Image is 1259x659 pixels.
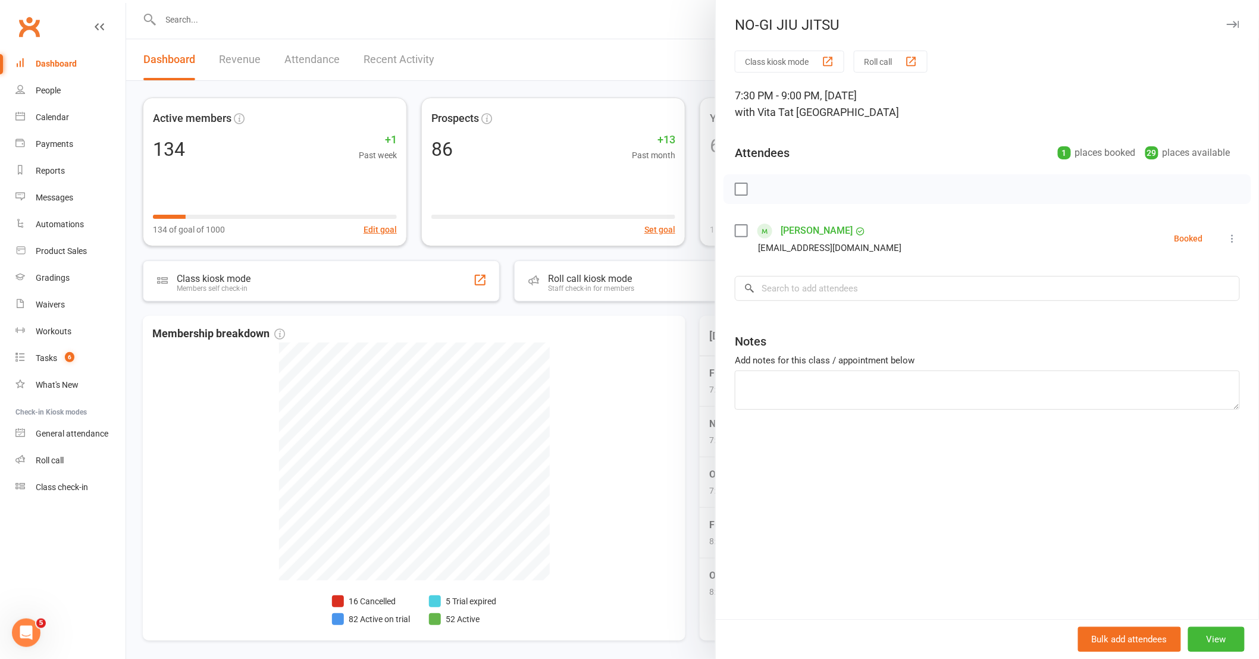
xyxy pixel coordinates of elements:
[15,104,126,131] a: Calendar
[854,51,928,73] button: Roll call
[1145,145,1230,161] div: places available
[36,380,79,390] div: What's New
[716,17,1259,33] div: NO-GI JIU JITSU
[36,482,88,492] div: Class check-in
[1058,145,1136,161] div: places booked
[12,619,40,647] iframe: Intercom live chat
[36,193,73,202] div: Messages
[36,86,61,95] div: People
[36,456,64,465] div: Roll call
[15,184,126,211] a: Messages
[15,77,126,104] a: People
[15,318,126,345] a: Workouts
[65,352,74,362] span: 6
[758,240,901,256] div: [EMAIL_ADDRESS][DOMAIN_NAME]
[15,372,126,398] a: What's New
[15,265,126,291] a: Gradings
[15,474,126,501] a: Class kiosk mode
[36,139,73,149] div: Payments
[15,211,126,238] a: Automations
[1145,146,1158,159] div: 29
[36,327,71,336] div: Workouts
[1078,627,1181,652] button: Bulk add attendees
[15,51,126,77] a: Dashboard
[784,106,899,118] span: at [GEOGRAPHIC_DATA]
[1188,627,1245,652] button: View
[735,106,784,118] span: with Vita T
[36,353,57,363] div: Tasks
[1175,234,1203,243] div: Booked
[36,619,46,628] span: 5
[15,291,126,318] a: Waivers
[15,345,126,372] a: Tasks 6
[15,158,126,184] a: Reports
[36,246,87,256] div: Product Sales
[15,420,126,447] a: General attendance kiosk mode
[36,166,65,175] div: Reports
[36,273,70,283] div: Gradings
[735,276,1240,301] input: Search to add attendees
[14,12,44,42] a: Clubworx
[781,221,853,240] a: [PERSON_NAME]
[36,112,69,122] div: Calendar
[735,333,766,350] div: Notes
[735,353,1240,368] div: Add notes for this class / appointment below
[735,87,1240,121] div: 7:30 PM - 9:00 PM, [DATE]
[15,238,126,265] a: Product Sales
[735,145,790,161] div: Attendees
[15,131,126,158] a: Payments
[1058,146,1071,159] div: 1
[36,59,77,68] div: Dashboard
[36,300,65,309] div: Waivers
[15,447,126,474] a: Roll call
[735,51,844,73] button: Class kiosk mode
[36,219,84,229] div: Automations
[36,429,108,438] div: General attendance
